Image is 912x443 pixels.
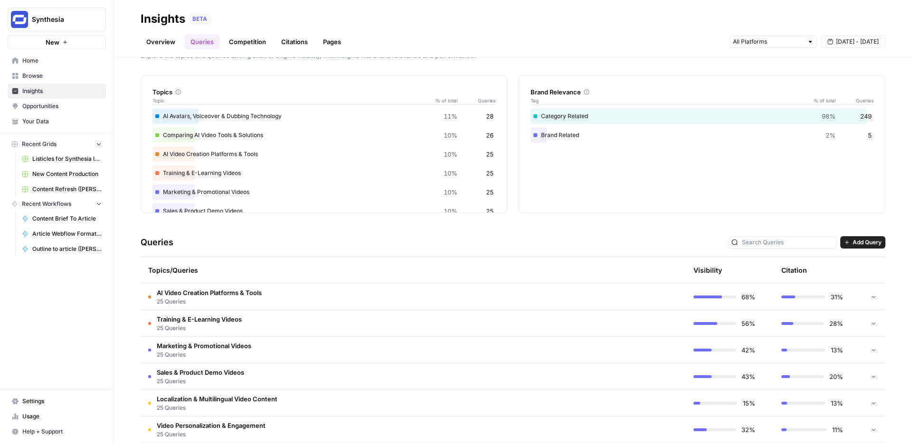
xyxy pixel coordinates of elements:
button: [DATE] - [DATE] [821,36,885,48]
a: Pages [317,34,347,49]
span: Help + Support [22,427,102,436]
a: Content Brief To Article [18,211,106,226]
span: 249 [860,111,872,121]
span: 25 Queries [157,324,242,332]
span: 11% [444,111,457,121]
span: 43% [741,372,755,381]
span: Insights [22,87,102,95]
span: % of total [429,97,457,104]
span: New Content Production [32,170,102,178]
div: Category Related [531,109,874,124]
span: 5 [868,130,872,140]
span: 98% [822,111,836,121]
span: 10% [444,168,457,178]
span: 10% [444,130,457,140]
span: Recent Workflows [22,200,71,208]
div: Comparing AI Video Tools & Solutions [152,128,495,143]
span: 25 Queries [157,404,277,412]
span: 11% [832,425,843,434]
span: Video Personalization & Engagement [157,421,266,430]
div: Visibility [693,266,722,275]
span: 25 [486,149,494,159]
span: 56% [741,319,755,328]
span: 10% [444,206,457,216]
span: Tag [531,97,807,104]
span: Queries [836,97,874,104]
a: Usage [8,409,106,424]
button: Add Query [840,236,885,249]
span: % of total [807,97,836,104]
span: Browse [22,72,102,80]
span: 26 [486,130,494,140]
span: 13% [831,398,843,408]
span: 15% [743,398,755,408]
span: 28 [486,111,494,121]
div: Sales & Product Demo Videos [152,203,495,219]
a: Overview [141,34,181,49]
span: 25 [486,187,494,197]
button: Help + Support [8,424,106,439]
a: Listicles for Synthesia Inclusion Analysis [18,151,106,166]
span: Settings [22,397,102,406]
a: New Content Production [18,166,106,182]
button: Recent Workflows [8,197,106,211]
div: Brand Related [531,128,874,143]
div: Brand Relevance [531,87,874,97]
span: Localization & Multilingual Video Content [157,394,277,404]
a: Content Refresh ([PERSON_NAME]) [18,182,106,197]
span: 28% [829,319,843,328]
span: 10% [444,149,457,159]
span: 25 Queries [157,297,262,306]
div: BETA [189,14,210,24]
span: Home [22,56,102,65]
span: 25 Queries [157,351,251,359]
a: Article Webflow Formatter [18,226,106,241]
span: 25 Queries [157,430,266,439]
input: All Platforms [733,37,803,46]
a: Queries [185,34,219,49]
span: Listicles for Synthesia Inclusion Analysis [32,155,102,163]
a: Citations [275,34,313,49]
div: Topics/Queries [148,257,588,283]
span: Usage [22,412,102,421]
a: Settings [8,394,106,409]
span: [DATE] - [DATE] [836,37,879,46]
div: Citation [781,257,807,283]
span: 42% [741,345,755,355]
span: 25 [486,168,494,178]
div: Training & E-Learning Videos [152,166,495,181]
a: Your Data [8,114,106,129]
span: 10% [444,187,457,197]
span: Sales & Product Demo Videos [157,368,244,377]
a: Outline to article ([PERSON_NAME]'s fork) [18,241,106,257]
span: 20% [829,372,843,381]
span: 13% [831,345,843,355]
button: New [8,35,106,49]
span: Article Webflow Formatter [32,230,102,238]
span: New [46,37,59,47]
span: Your Data [22,117,102,126]
a: Competition [223,34,272,49]
div: AI Video Creation Platforms & Tools [152,147,495,162]
div: AI Avatars, Voiceover & Dubbing Technology [152,109,495,124]
span: Marketing & Promotional Videos [157,341,251,351]
span: Content Refresh ([PERSON_NAME]) [32,185,102,194]
span: 2% [826,130,836,140]
span: AI Video Creation Platforms & Tools [157,288,262,297]
input: Search Queries [742,238,833,247]
button: Workspace: Synthesia [8,8,106,31]
span: Topic [152,97,429,104]
span: Add Query [853,238,882,247]
span: 31% [831,292,843,302]
img: Synthesia Logo [11,11,28,28]
span: Queries [457,97,495,104]
a: Home [8,53,106,68]
span: Outline to article ([PERSON_NAME]'s fork) [32,245,102,253]
div: Insights [141,11,185,27]
span: Recent Grids [22,140,57,148]
div: Marketing & Promotional Videos [152,185,495,200]
a: Browse [8,68,106,83]
a: Opportunities [8,99,106,114]
h3: Queries [141,236,173,249]
button: Recent Grids [8,137,106,151]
